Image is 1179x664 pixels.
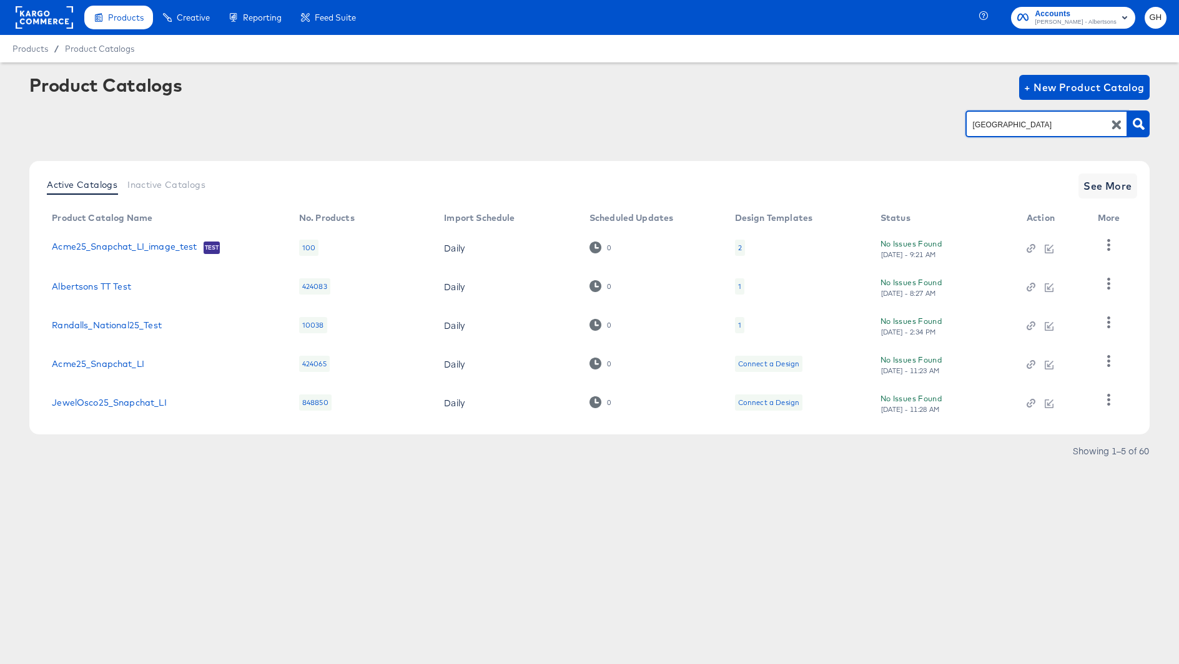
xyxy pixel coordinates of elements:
[606,282,611,291] div: 0
[735,240,745,256] div: 2
[299,240,318,256] div: 100
[434,267,579,306] td: Daily
[735,394,802,411] div: Connect a Design
[204,243,220,253] span: Test
[1011,7,1135,29] button: Accounts[PERSON_NAME] - Albertsons
[65,44,134,54] a: Product Catalogs
[299,356,330,372] div: 424065
[434,383,579,422] td: Daily
[1083,177,1132,195] span: See More
[434,344,579,383] td: Daily
[1017,208,1088,228] th: Action
[177,12,210,22] span: Creative
[589,396,611,408] div: 0
[1145,7,1167,29] button: GH
[52,320,162,330] a: Randalls_National25_Test
[1019,75,1150,100] button: + New Product Catalog
[1024,79,1145,96] span: + New Product Catalog
[444,213,515,223] div: Import Schedule
[589,280,611,292] div: 0
[589,358,611,369] div: 0
[1088,208,1135,228] th: More
[735,278,744,295] div: 1
[589,242,611,253] div: 0
[47,180,117,190] span: Active Catalogs
[606,321,611,330] div: 0
[52,213,152,223] div: Product Catalog Name
[738,359,799,369] div: Connect a Design
[871,208,1017,228] th: Status
[970,117,1103,132] input: Search Product Catalogs
[589,319,611,331] div: 0
[589,213,674,223] div: Scheduled Updates
[12,44,48,54] span: Products
[738,243,742,253] div: 2
[606,398,611,407] div: 0
[735,213,812,223] div: Design Templates
[48,44,65,54] span: /
[434,228,579,267] td: Daily
[52,242,197,254] a: Acme25_Snapchat_LI_image_test
[738,398,799,408] div: Connect a Design
[127,180,205,190] span: Inactive Catalogs
[1035,17,1117,27] span: [PERSON_NAME] - Albertsons
[52,359,144,369] a: Acme25_Snapchat_LI
[299,278,330,295] div: 424083
[738,320,741,330] div: 1
[1035,7,1117,21] span: Accounts
[1078,173,1137,198] button: See More
[735,317,744,333] div: 1
[29,75,182,95] div: Product Catalogs
[606,243,611,252] div: 0
[606,359,611,368] div: 0
[243,12,282,22] span: Reporting
[434,306,579,344] td: Daily
[1072,446,1150,455] div: Showing 1–5 of 60
[108,12,144,22] span: Products
[735,356,802,372] div: Connect a Design
[52,398,166,408] a: JewelOsco25_Snapchat_LI
[299,213,355,223] div: No. Products
[52,281,131,291] a: Albertsons TT Test
[299,394,332,411] div: 848850
[738,281,741,291] div: 1
[1150,11,1162,25] span: GH
[299,317,327,333] div: 10038
[315,12,356,22] span: Feed Suite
